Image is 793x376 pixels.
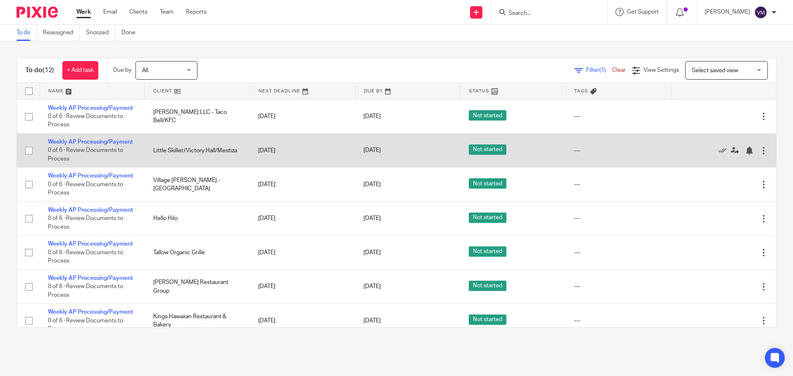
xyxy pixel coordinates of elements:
span: (12) [43,67,54,73]
span: [DATE] [363,148,381,154]
td: Little Skillet/Victory Hall/Mestiza [145,133,250,167]
td: Tallow Organic Grille [145,236,250,270]
a: Weekly AP Processing/Payment [48,139,133,145]
a: Weekly AP Processing/Payment [48,207,133,213]
td: [PERSON_NAME] LLC - Taco Bell/KFC [145,99,250,133]
a: Team [160,8,173,16]
div: --- [574,112,663,121]
td: [DATE] [250,133,355,167]
div: --- [574,317,663,325]
td: [DATE] [250,201,355,235]
span: View Settings [643,67,679,73]
img: svg%3E [754,6,767,19]
a: + Add task [62,61,98,80]
a: Email [103,8,117,16]
span: Tags [574,89,588,93]
span: All [142,68,148,73]
span: Filter [586,67,612,73]
span: 0 of 6 · Review Documents to Process [48,318,123,332]
img: Pixie [17,7,58,18]
div: --- [574,248,663,257]
td: [DATE] [250,270,355,303]
td: [DATE] [250,168,355,201]
td: [DATE] [250,99,355,133]
span: Not started [469,213,506,223]
p: Due by [113,66,131,74]
span: Get Support [627,9,659,15]
div: --- [574,180,663,189]
h1: To do [25,66,54,75]
span: [DATE] [363,114,381,119]
a: Mark as done [718,146,731,154]
span: 0 of 6 · Review Documents to Process [48,114,123,128]
span: 0 of 6 · Review Documents to Process [48,182,123,196]
span: [DATE] [363,318,381,324]
td: [DATE] [250,304,355,338]
td: Village [PERSON_NAME] - [GEOGRAPHIC_DATA] [145,168,250,201]
span: Not started [469,144,506,155]
div: --- [574,147,663,155]
div: --- [574,282,663,291]
span: 0 of 6 · Review Documents to Process [48,215,123,230]
td: Hello Hilo [145,201,250,235]
td: [DATE] [250,236,355,270]
span: Not started [469,281,506,291]
a: Weekly AP Processing/Payment [48,173,133,179]
a: Snoozed [86,25,115,41]
input: Search [508,10,582,17]
a: Done [121,25,142,41]
span: [DATE] [363,250,381,255]
a: Clear [612,67,626,73]
a: Weekly AP Processing/Payment [48,309,133,315]
td: Kings Hawaiian Restaurant & Bakery [145,304,250,338]
p: [PERSON_NAME] [705,8,750,16]
span: Not started [469,178,506,189]
a: Clients [129,8,147,16]
div: --- [574,214,663,222]
a: Reassigned [43,25,80,41]
span: Not started [469,110,506,121]
span: [DATE] [363,216,381,222]
a: Weekly AP Processing/Payment [48,105,133,111]
a: Work [76,8,91,16]
a: To do [17,25,37,41]
span: 0 of 6 · Review Documents to Process [48,148,123,162]
td: [PERSON_NAME] Restaurant Group [145,270,250,303]
span: [DATE] [363,182,381,187]
span: [DATE] [363,284,381,290]
span: Not started [469,315,506,325]
a: Weekly AP Processing/Payment [48,275,133,281]
span: 0 of 6 · Review Documents to Process [48,284,123,298]
a: Reports [186,8,207,16]
span: Not started [469,246,506,257]
span: 0 of 6 · Review Documents to Process [48,250,123,264]
span: Select saved view [692,68,738,73]
a: Weekly AP Processing/Payment [48,241,133,247]
span: (1) [599,67,606,73]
